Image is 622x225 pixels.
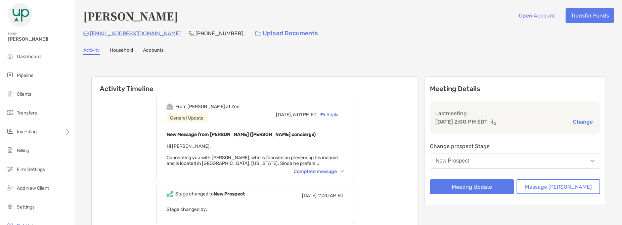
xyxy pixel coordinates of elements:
img: Zoe Logo [8,3,32,27]
img: billing icon [6,146,14,154]
div: General Update [167,114,207,122]
span: Clients [17,91,31,97]
button: Open Account [514,8,560,23]
img: Phone Icon [189,31,194,36]
span: [DATE] [302,193,317,198]
img: Email Icon [83,32,89,36]
img: settings icon [6,203,14,211]
span: Hi [PERSON_NAME], Connecting you with [PERSON_NAME], who is focused on preserving his income and ... [167,143,338,166]
img: Reply icon [320,113,325,117]
button: New Prospect [430,153,600,169]
b: New Message from [PERSON_NAME] ([PERSON_NAME] concierge) [167,132,316,137]
img: communication type [490,119,496,125]
span: Settings [17,204,35,210]
img: clients icon [6,90,14,98]
img: transfers icon [6,108,14,117]
span: Dashboard [17,54,41,59]
h4: [PERSON_NAME] [83,8,178,24]
h6: Activity Timeline [92,77,418,93]
img: dashboard icon [6,52,14,60]
button: Meeting Update [430,179,514,194]
span: [PERSON_NAME]! [8,36,71,42]
img: firm-settings icon [6,165,14,173]
span: [DATE], [276,112,292,118]
span: 11:20 AM ED [318,193,344,198]
img: Open dropdown arrow [590,160,594,162]
div: Reply [317,111,339,118]
p: Change prospect Stage [430,142,600,150]
p: Stage changed by: [167,205,344,214]
img: add_new_client icon [6,184,14,192]
img: Event icon [167,191,173,197]
a: Activity [83,47,100,55]
div: Stage changed to [175,191,245,197]
img: button icon [255,31,261,36]
button: Transfer Funds [566,8,614,23]
button: Message [PERSON_NAME] [517,179,601,194]
div: Complete message [294,169,344,174]
p: Last meeting [435,109,595,118]
span: Add New Client [17,185,49,191]
a: Upload Documents [251,26,322,41]
img: investing icon [6,127,14,135]
button: Change [571,118,595,125]
img: pipeline icon [6,71,14,79]
span: Pipeline [17,73,34,78]
p: [PHONE_NUMBER] [195,29,243,38]
span: Investing [17,129,37,135]
img: Chevron icon [341,170,344,172]
p: [DATE] 2:00 PM EDT [435,118,488,126]
p: [EMAIL_ADDRESS][DOMAIN_NAME] [90,29,181,38]
span: 6:01 PM ED [293,112,317,118]
a: Accounts [143,47,164,55]
p: Meeting Details [430,85,600,93]
span: Firm Settings [17,167,45,172]
span: Transfers [17,110,37,116]
b: New Prospect [214,191,245,197]
div: From [PERSON_NAME] at Zoe [175,104,239,109]
span: Billing [17,148,29,153]
img: Event icon [167,103,173,110]
div: New Prospect [436,158,469,164]
a: Household [110,47,133,55]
